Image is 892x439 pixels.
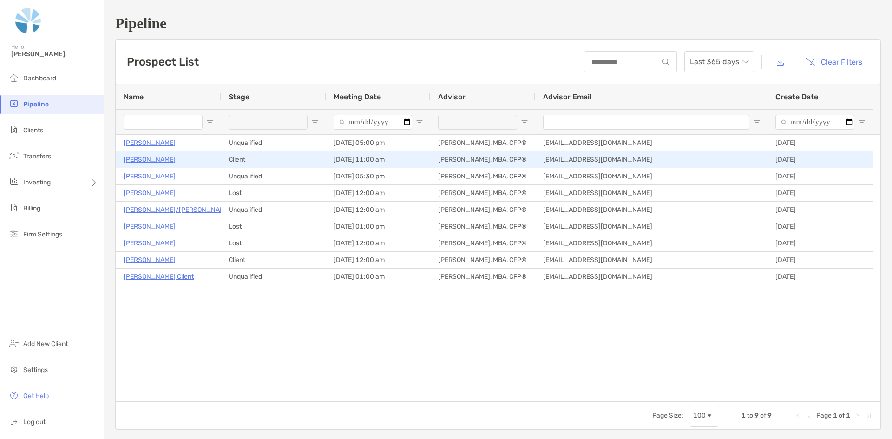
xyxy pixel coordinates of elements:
span: Advisor Email [543,92,591,101]
a: [PERSON_NAME] [124,170,176,182]
h1: Pipeline [115,15,881,32]
img: clients icon [8,124,20,135]
div: [PERSON_NAME], MBA, CFP® [431,202,536,218]
span: Transfers [23,152,51,160]
div: [DATE] [768,218,873,235]
div: Next Page [854,412,861,419]
div: [EMAIL_ADDRESS][DOMAIN_NAME] [536,185,768,201]
div: Unqualified [221,168,326,184]
button: Open Filter Menu [206,118,214,126]
div: Lost [221,185,326,201]
div: 100 [693,412,706,419]
div: [PERSON_NAME], MBA, CFP® [431,135,536,151]
div: [DATE] 12:00 am [326,185,431,201]
span: Advisor [438,92,466,101]
div: Client [221,252,326,268]
button: Open Filter Menu [521,118,528,126]
input: Name Filter Input [124,115,203,130]
div: [DATE] [768,168,873,184]
span: Add New Client [23,340,68,348]
img: get-help icon [8,390,20,401]
button: Open Filter Menu [753,118,761,126]
img: add_new_client icon [8,338,20,349]
div: Unqualified [221,202,326,218]
div: [EMAIL_ADDRESS][DOMAIN_NAME] [536,235,768,251]
div: [DATE] [768,151,873,168]
a: [PERSON_NAME] [124,221,176,232]
button: Open Filter Menu [416,118,423,126]
span: Clients [23,126,43,134]
div: [EMAIL_ADDRESS][DOMAIN_NAME] [536,135,768,151]
span: Page [816,412,832,419]
a: [PERSON_NAME] Client [124,271,194,282]
span: 9 [767,412,772,419]
span: [PERSON_NAME]! [11,50,98,58]
div: Client [221,151,326,168]
a: [PERSON_NAME] [124,254,176,266]
div: [DATE] 12:00 am [326,202,431,218]
div: Lost [221,235,326,251]
span: of [839,412,845,419]
input: Advisor Email Filter Input [543,115,749,130]
div: [PERSON_NAME], MBA, CFP® [431,235,536,251]
div: Unqualified [221,269,326,285]
div: [PERSON_NAME], MBA, CFP® [431,185,536,201]
span: of [760,412,766,419]
div: [DATE] [768,135,873,151]
img: pipeline icon [8,98,20,109]
div: [DATE] [768,185,873,201]
input: Create Date Filter Input [775,115,854,130]
span: Pipeline [23,100,49,108]
img: transfers icon [8,150,20,161]
span: Meeting Date [334,92,381,101]
a: [PERSON_NAME] [124,187,176,199]
span: Create Date [775,92,818,101]
span: Investing [23,178,51,186]
a: [PERSON_NAME]/[PERSON_NAME] [124,204,231,216]
div: [PERSON_NAME], MBA, CFP® [431,269,536,285]
div: Page Size: [652,412,683,419]
span: Dashboard [23,74,56,82]
div: [EMAIL_ADDRESS][DOMAIN_NAME] [536,151,768,168]
div: [EMAIL_ADDRESS][DOMAIN_NAME] [536,218,768,235]
img: dashboard icon [8,72,20,83]
div: [DATE] [768,202,873,218]
div: [PERSON_NAME], MBA, CFP® [431,218,536,235]
div: [DATE] 05:00 pm [326,135,431,151]
span: to [747,412,753,419]
div: [DATE] 01:00 pm [326,218,431,235]
span: Get Help [23,392,49,400]
img: input icon [662,59,669,66]
div: [EMAIL_ADDRESS][DOMAIN_NAME] [536,168,768,184]
span: Name [124,92,144,101]
a: [PERSON_NAME] [124,237,176,249]
img: logout icon [8,416,20,427]
div: Previous Page [805,412,813,419]
span: Log out [23,418,46,426]
div: [PERSON_NAME], MBA, CFP® [431,252,536,268]
div: [EMAIL_ADDRESS][DOMAIN_NAME] [536,269,768,285]
input: Meeting Date Filter Input [334,115,412,130]
a: [PERSON_NAME] [124,154,176,165]
div: Lost [221,218,326,235]
span: Stage [229,92,249,101]
div: [DATE] [768,252,873,268]
h3: Prospect List [127,55,199,68]
span: 1 [741,412,746,419]
span: Firm Settings [23,230,62,238]
div: [EMAIL_ADDRESS][DOMAIN_NAME] [536,202,768,218]
span: 9 [754,412,759,419]
button: Open Filter Menu [311,118,319,126]
a: [PERSON_NAME] [124,137,176,149]
span: Settings [23,366,48,374]
img: firm-settings icon [8,228,20,239]
div: [DATE] [768,269,873,285]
